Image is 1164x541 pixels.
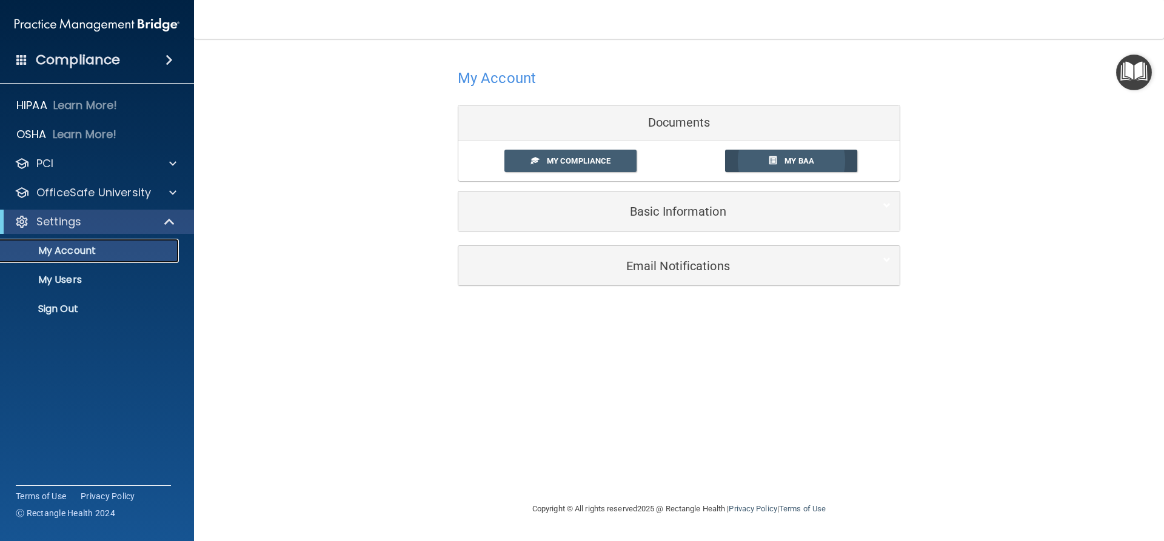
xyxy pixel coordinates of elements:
[81,490,135,502] a: Privacy Policy
[53,127,117,142] p: Learn More!
[36,185,151,200] p: OfficeSafe University
[779,504,826,513] a: Terms of Use
[8,274,173,286] p: My Users
[547,156,610,165] span: My Compliance
[467,197,891,225] a: Basic Information
[15,185,176,200] a: OfficeSafe University
[15,156,176,171] a: PCI
[15,13,179,37] img: PMB logo
[458,70,536,86] h4: My Account
[8,245,173,257] p: My Account
[16,127,47,142] p: OSHA
[15,214,176,229] a: Settings
[36,156,53,171] p: PCI
[458,490,900,528] div: Copyright © All rights reserved 2025 @ Rectangle Health | |
[954,455,1149,503] iframe: Drift Widget Chat Controller
[16,490,66,502] a: Terms of Use
[16,507,115,519] span: Ⓒ Rectangle Health 2024
[36,214,81,229] p: Settings
[467,259,854,273] h5: Email Notifications
[36,51,120,68] h4: Compliance
[467,252,891,279] a: Email Notifications
[467,205,854,218] h5: Basic Information
[729,504,777,513] a: Privacy Policy
[458,105,900,141] div: Documents
[1116,55,1152,90] button: Open Resource Center
[784,156,814,165] span: My BAA
[16,98,47,113] p: HIPAA
[53,98,118,113] p: Learn More!
[8,303,173,315] p: Sign Out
